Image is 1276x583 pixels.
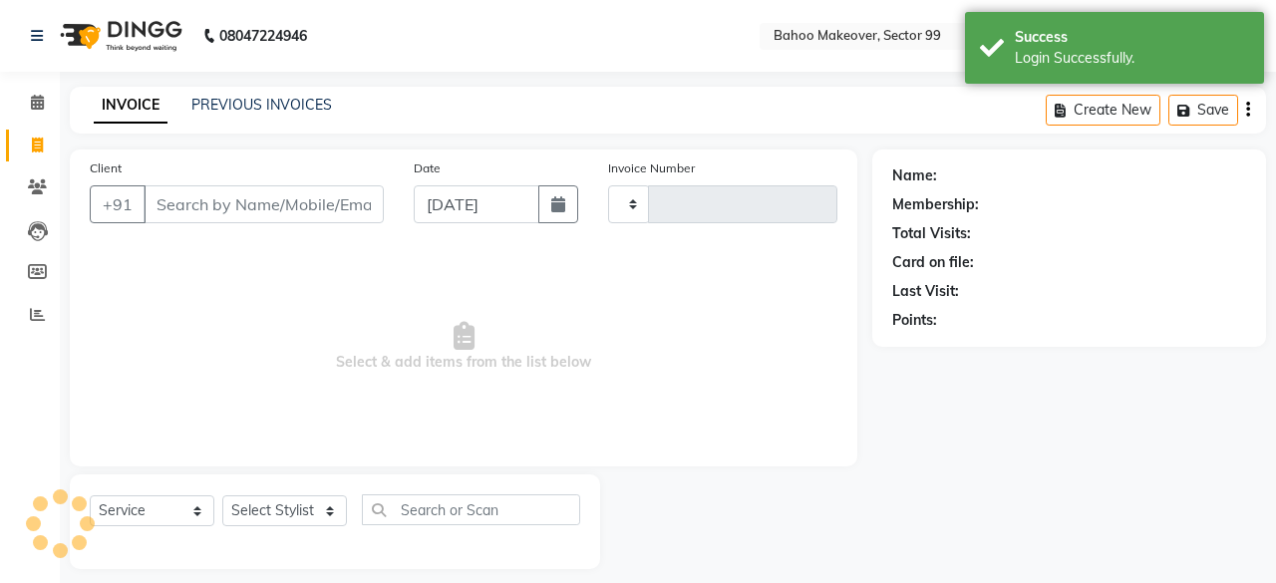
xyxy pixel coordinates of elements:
[414,159,441,177] label: Date
[892,281,959,302] div: Last Visit:
[1046,95,1160,126] button: Create New
[892,165,937,186] div: Name:
[362,494,580,525] input: Search or Scan
[219,8,307,64] b: 08047224946
[1015,27,1249,48] div: Success
[608,159,695,177] label: Invoice Number
[892,310,937,331] div: Points:
[90,247,837,446] span: Select & add items from the list below
[90,159,122,177] label: Client
[892,194,979,215] div: Membership:
[892,252,974,273] div: Card on file:
[90,185,146,223] button: +91
[1168,95,1238,126] button: Save
[191,96,332,114] a: PREVIOUS INVOICES
[1015,48,1249,69] div: Login Successfully.
[94,88,167,124] a: INVOICE
[144,185,384,223] input: Search by Name/Mobile/Email/Code
[51,8,187,64] img: logo
[892,223,971,244] div: Total Visits:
